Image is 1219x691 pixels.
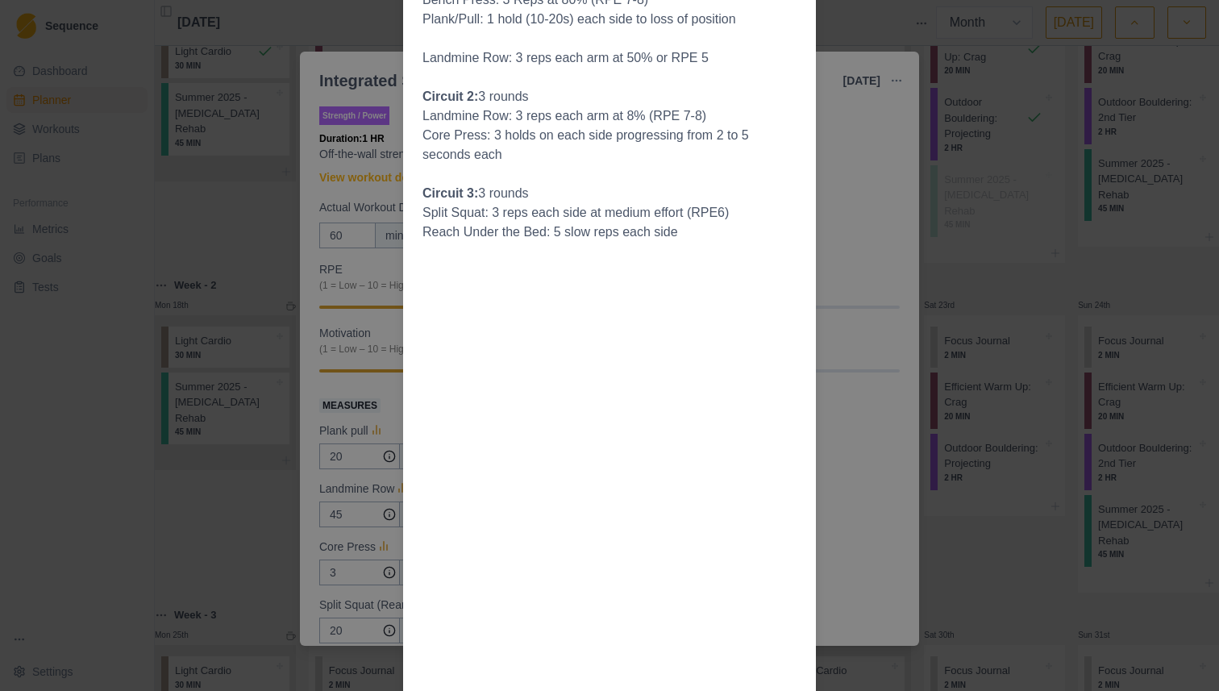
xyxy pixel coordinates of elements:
[422,48,797,68] p: Landmine Row: 3 reps each arm at 50% or RPE 5
[422,186,478,200] strong: Circuit 3:
[422,87,797,106] p: 3 rounds
[422,126,797,164] p: Core Press: 3 holds on each side progressing from 2 to 5 seconds each
[422,184,797,203] p: 3 rounds
[422,106,797,126] p: Landmine Row: 3 reps each arm at 8% (RPE 7-8)
[422,89,478,103] strong: Circuit 2:
[422,10,797,29] p: Plank/Pull: 1 hold (10-20s) each side to loss of position
[422,203,797,223] p: Split Squat: 3 reps each side at medium effort (RPE6)
[422,223,797,242] p: Reach Under the Bed: 5 slow reps each side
